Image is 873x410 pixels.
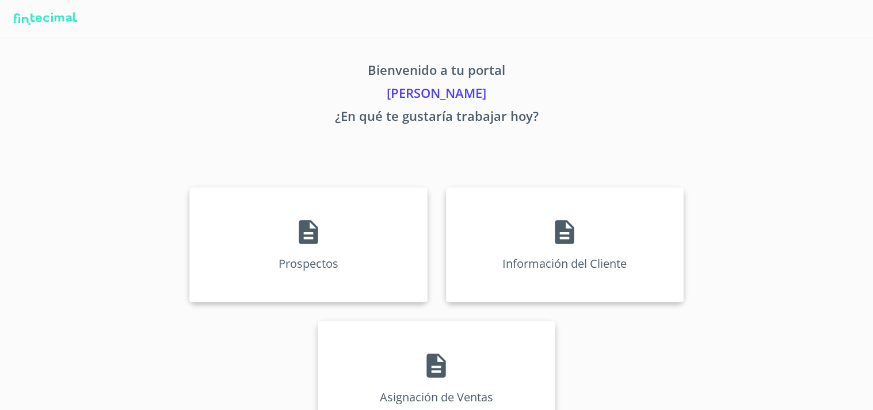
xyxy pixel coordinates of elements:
[82,60,791,83] p: Bienvenido a tu portal
[502,256,627,271] p: Información del Cliente
[380,389,493,405] p: Asignación de Ventas
[743,9,845,28] span: [PERSON_NAME]
[279,256,338,271] p: Prospectos
[82,83,791,107] p: [PERSON_NAME]
[82,107,791,130] p: ¿En qué te gustaría trabajar hoy?
[743,9,859,28] button: account of current user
